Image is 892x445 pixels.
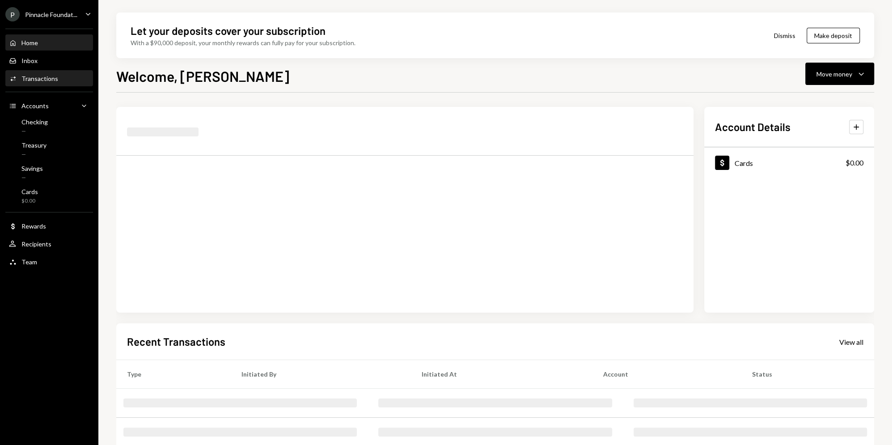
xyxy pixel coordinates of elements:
[5,218,93,234] a: Rewards
[763,25,807,46] button: Dismiss
[5,97,93,114] a: Accounts
[735,159,753,167] div: Cards
[5,34,93,51] a: Home
[807,28,860,43] button: Make deposit
[5,236,93,252] a: Recipients
[816,69,852,79] div: Move money
[845,157,863,168] div: $0.00
[5,254,93,270] a: Team
[715,119,791,134] h2: Account Details
[839,337,863,347] a: View all
[592,360,741,389] th: Account
[5,52,93,68] a: Inbox
[21,57,38,64] div: Inbox
[21,174,43,182] div: —
[116,360,231,389] th: Type
[21,75,58,82] div: Transactions
[5,115,93,137] a: Checking—
[131,38,355,47] div: With a $90,000 deposit, your monthly rewards can fully pay for your subscription.
[5,7,20,21] div: P
[25,11,77,18] div: Pinnacle Foundat...
[21,127,48,135] div: —
[116,67,289,85] h1: Welcome, [PERSON_NAME]
[21,141,47,149] div: Treasury
[411,360,592,389] th: Initiated At
[741,360,874,389] th: Status
[5,162,93,183] a: Savings—
[127,334,225,349] h2: Recent Transactions
[5,139,93,160] a: Treasury—
[21,222,46,230] div: Rewards
[21,39,38,47] div: Home
[5,70,93,86] a: Transactions
[805,63,874,85] button: Move money
[21,165,43,172] div: Savings
[21,258,37,266] div: Team
[704,148,874,178] a: Cards$0.00
[131,23,326,38] div: Let your deposits cover your subscription
[21,118,48,126] div: Checking
[839,338,863,347] div: View all
[21,102,49,110] div: Accounts
[231,360,411,389] th: Initiated By
[21,151,47,158] div: —
[5,185,93,207] a: Cards$0.00
[21,188,38,195] div: Cards
[21,197,38,205] div: $0.00
[21,240,51,248] div: Recipients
